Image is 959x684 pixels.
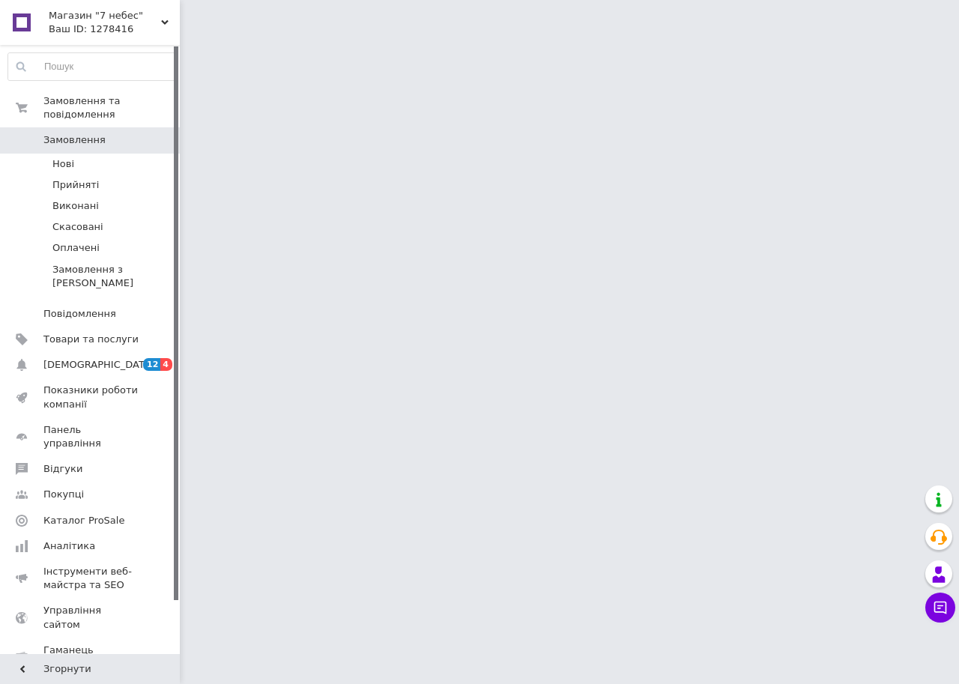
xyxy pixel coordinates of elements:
span: Аналітика [43,539,95,553]
button: Чат з покупцем [925,593,955,623]
input: Пошук [8,53,176,80]
span: Нові [52,157,74,171]
span: Показники роботи компанії [43,384,139,411]
span: Замовлення з [PERSON_NAME] [52,263,175,290]
span: Прийняті [52,178,99,192]
div: Ваш ID: 1278416 [49,22,180,36]
span: Покупці [43,488,84,501]
span: Замовлення [43,133,106,147]
span: Магазин "7 небес" [49,9,161,22]
span: [DEMOGRAPHIC_DATA] [43,358,154,372]
span: 12 [143,358,160,371]
span: Товари та послуги [43,333,139,346]
span: Відгуки [43,462,82,476]
span: Гаманець компанії [43,644,139,671]
span: 4 [160,358,172,371]
span: Виконані [52,199,99,213]
span: Каталог ProSale [43,514,124,527]
span: Скасовані [52,220,103,234]
span: Повідомлення [43,307,116,321]
span: Оплачені [52,241,100,255]
span: Замовлення та повідомлення [43,94,180,121]
span: Інструменти веб-майстра та SEO [43,565,139,592]
span: Панель управління [43,423,139,450]
span: Управління сайтом [43,604,139,631]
